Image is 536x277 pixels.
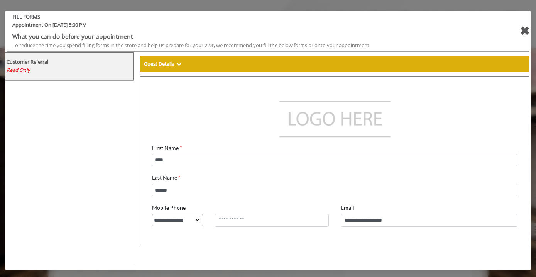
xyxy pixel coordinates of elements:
[140,76,529,246] iframe: formsViewWeb
[12,32,133,41] b: What you can do before your appointment
[7,13,485,21] b: FILL FORMS
[7,21,485,32] span: Appointment On [DATE] 5:00 PM
[520,22,529,40] div: close forms
[176,60,181,67] span: Show
[12,41,479,49] div: To reduce the time you spend filling forms in the store and help us prepare for your visit, we re...
[196,121,210,133] label: Email
[144,60,174,67] b: Guest Details
[7,58,48,65] b: Customer Referral
[7,66,30,73] span: Read Only
[140,56,529,72] div: Guest Details Show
